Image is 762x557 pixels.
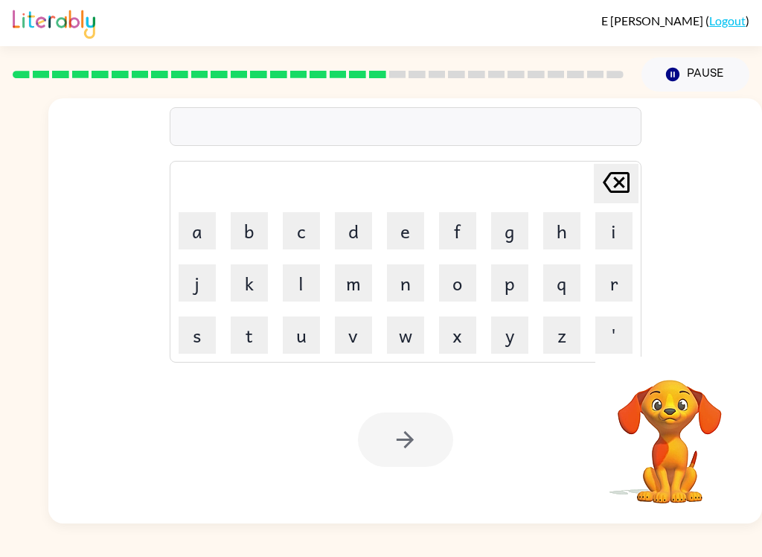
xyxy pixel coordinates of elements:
[231,316,268,354] button: t
[283,316,320,354] button: u
[439,212,476,249] button: f
[231,212,268,249] button: b
[709,13,746,28] a: Logout
[179,212,216,249] button: a
[595,264,633,302] button: r
[335,316,372,354] button: v
[543,212,580,249] button: h
[179,316,216,354] button: s
[601,13,749,28] div: ( )
[595,316,633,354] button: '
[543,316,580,354] button: z
[387,212,424,249] button: e
[595,212,633,249] button: i
[231,264,268,302] button: k
[491,264,528,302] button: p
[439,316,476,354] button: x
[179,264,216,302] button: j
[491,316,528,354] button: y
[387,264,424,302] button: n
[13,6,95,39] img: Literably
[543,264,580,302] button: q
[439,264,476,302] button: o
[283,264,320,302] button: l
[491,212,528,249] button: g
[283,212,320,249] button: c
[335,212,372,249] button: d
[641,57,749,92] button: Pause
[595,357,744,506] video: Your browser must support playing .mp4 files to use Literably. Please try using another browser.
[335,264,372,302] button: m
[387,316,424,354] button: w
[601,13,705,28] span: E [PERSON_NAME]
